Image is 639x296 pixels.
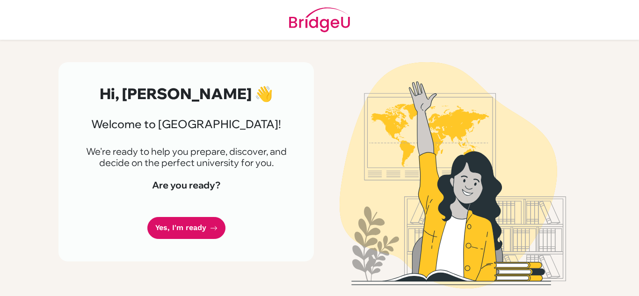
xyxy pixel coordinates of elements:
[81,117,291,131] h3: Welcome to [GEOGRAPHIC_DATA]!
[81,146,291,168] p: We're ready to help you prepare, discover, and decide on the perfect university for you.
[81,180,291,191] h4: Are you ready?
[81,85,291,102] h2: Hi, [PERSON_NAME] 👋
[147,217,225,239] a: Yes, I'm ready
